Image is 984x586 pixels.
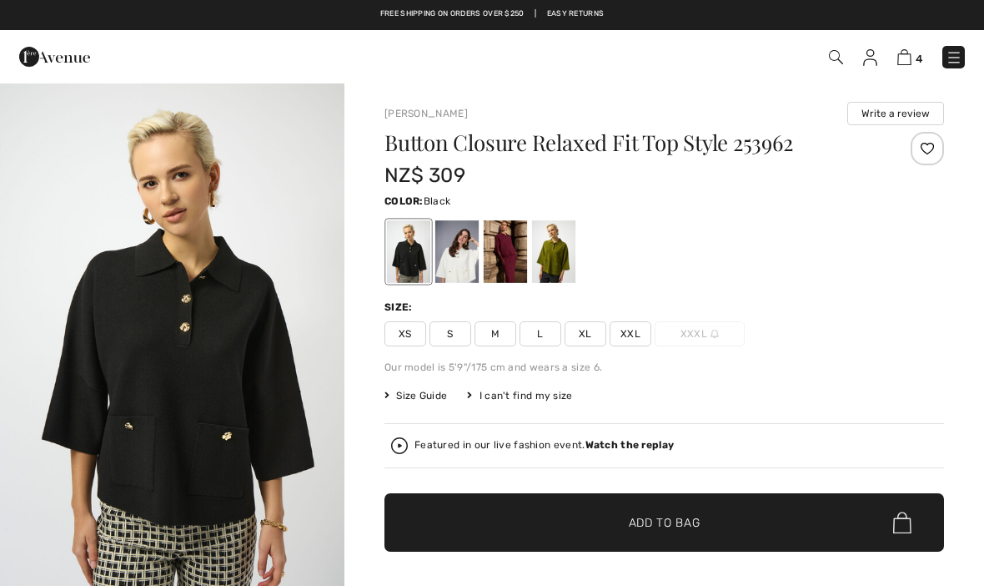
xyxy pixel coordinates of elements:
span: M [474,321,516,346]
span: | [535,8,536,20]
a: Free shipping on orders over $250 [380,8,525,20]
div: Size: [384,300,416,315]
iframe: Opens a widget where you can find more information [875,536,967,578]
span: S [429,321,471,346]
button: Write a review [847,102,944,125]
span: Add to Bag [629,514,700,532]
a: 1ère Avenue [19,48,90,63]
a: Easy Returns [547,8,605,20]
span: Color: [384,195,424,207]
a: [PERSON_NAME] [384,108,468,119]
div: I can't find my size [467,388,572,403]
strong: Watch the replay [585,439,675,451]
span: XXXL [655,321,745,346]
span: XS [384,321,426,346]
a: 4 [897,47,922,67]
span: Size Guide [384,388,447,403]
h1: Button Closure Relaxed Fit Top Style 253962 [384,132,851,154]
div: Our model is 5'9"/175 cm and wears a size 6. [384,360,944,375]
span: XL [565,321,606,346]
span: 4 [916,53,922,65]
img: Menu [946,49,962,66]
span: XXL [610,321,651,346]
div: Featured in our live fashion event. [414,440,674,451]
button: Add to Bag [384,493,944,552]
div: Black [387,220,430,283]
img: Bag.svg [893,512,911,533]
img: Watch the replay [391,437,408,454]
span: Black [424,195,451,207]
img: Search [829,50,843,64]
img: 1ère Avenue [19,40,90,73]
img: Shopping Bag [897,49,911,65]
div: Artichoke [532,220,575,283]
img: ring-m.svg [710,330,719,338]
span: L [520,321,561,346]
div: Merlot [484,220,527,283]
img: My Info [863,49,877,66]
div: Winter White [435,220,479,283]
span: NZ$ 309 [384,164,465,187]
